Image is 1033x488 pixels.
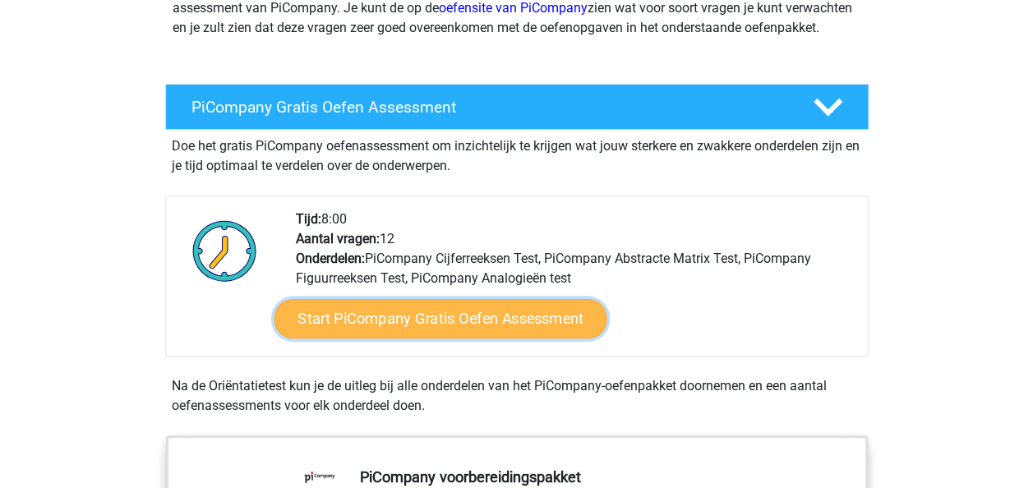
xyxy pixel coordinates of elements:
a: Start PiCompany Gratis Oefen Assessment [274,299,606,338]
div: Doe het gratis PiCompany oefenassessment om inzichtelijk te krijgen wat jouw sterkere en zwakkere... [165,130,869,176]
b: Onderdelen: [296,251,365,266]
div: 8:00 12 PiCompany Cijferreeksen Test, PiCompany Abstracte Matrix Test, PiCompany Figuurreeksen Te... [284,209,867,356]
b: Aantal vragen: [296,231,380,246]
div: Na de Oriëntatietest kun je de uitleg bij alle onderdelen van het PiCompany-oefenpakket doornemen... [165,376,869,416]
img: Klok [183,209,266,292]
a: PiCompany Gratis Oefen Assessment [159,84,875,130]
h4: PiCompany Gratis Oefen Assessment [191,98,786,117]
b: Tijd: [296,211,321,227]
